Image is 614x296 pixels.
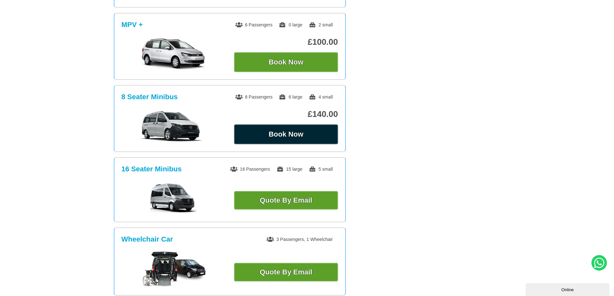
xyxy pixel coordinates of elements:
h3: Wheelchair Car [122,235,173,243]
p: £140.00 [234,109,338,119]
button: Book Now [234,124,338,144]
a: Quote By Email [234,191,338,210]
h3: 8 Seater Minibus [122,93,178,101]
span: 0 large [279,22,302,27]
span: 6 large [279,94,302,100]
img: Wheelchair Car [141,252,206,287]
button: Book Now [234,52,338,72]
span: 4 small [309,94,333,100]
span: 8 Passengers [235,94,273,100]
a: Quote By Email [234,263,338,282]
img: 16 Seater Minibus [150,181,196,214]
span: 3 Passengers, 1 Wheelchair [267,237,333,242]
h3: 16 Seater Minibus [122,165,182,173]
span: 15 large [277,167,303,172]
img: MPV + [125,38,222,70]
h3: MPV + [122,21,143,29]
img: 8 Seater Minibus [125,110,222,142]
span: 5 small [309,167,333,172]
iframe: chat widget [526,282,611,296]
p: £100.00 [234,37,338,47]
span: 6 Passengers [235,22,273,27]
span: 2 small [309,22,333,27]
span: 16 Passengers [230,167,270,172]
